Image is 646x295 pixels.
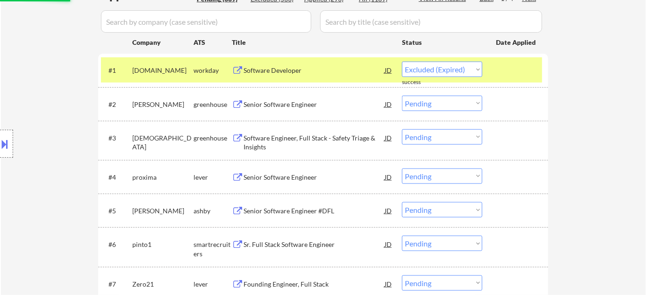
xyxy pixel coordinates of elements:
[244,66,385,75] div: Software Developer
[194,66,232,75] div: workday
[384,202,393,219] div: JD
[108,280,125,289] div: #7
[244,173,385,182] div: Senior Software Engineer
[232,38,393,47] div: Title
[194,206,232,216] div: ashby
[402,78,439,86] div: success
[384,62,393,78] div: JD
[194,100,232,109] div: greenhouse
[194,173,232,182] div: lever
[108,240,125,249] div: #6
[496,38,537,47] div: Date Applied
[244,100,385,109] div: Senior Software Engineer
[384,275,393,292] div: JD
[402,34,482,50] div: Status
[132,240,194,249] div: pinto1
[384,96,393,112] div: JD
[194,240,232,258] div: smartrecruiters
[101,10,311,33] input: Search by company (case sensitive)
[320,10,542,33] input: Search by title (case sensitive)
[384,169,393,185] div: JD
[384,236,393,253] div: JD
[132,280,194,289] div: Zero21
[244,280,385,289] div: Founding Engineer, Full Stack
[194,280,232,289] div: lever
[132,38,194,47] div: Company
[194,38,232,47] div: ATS
[244,240,385,249] div: Sr. Full Stack Software Engineer
[194,133,232,143] div: greenhouse
[384,129,393,146] div: JD
[244,206,385,216] div: Senior Software Engineer #DFL
[244,133,385,152] div: Software Engineer, Full Stack - Safety Triage & Insights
